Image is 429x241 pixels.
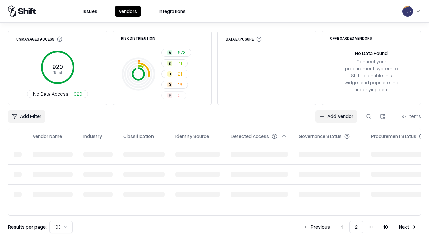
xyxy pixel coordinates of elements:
[52,63,63,70] tspan: 920
[231,133,269,140] div: Detected Access
[161,81,188,89] button: D16
[16,36,62,42] div: Unmanaged Access
[161,59,188,67] button: B71
[83,133,102,140] div: Industry
[8,223,47,230] p: Results per page:
[315,110,357,123] a: Add Vendor
[355,50,388,57] div: No Data Found
[161,70,189,78] button: C211
[161,49,191,57] button: A673
[123,133,154,140] div: Classification
[167,50,172,55] div: A
[299,133,342,140] div: Governance Status
[121,36,155,40] div: Risk Distribution
[115,6,141,17] button: Vendors
[53,70,62,75] tspan: Total
[335,221,348,233] button: 1
[378,221,393,233] button: 10
[344,58,399,93] div: Connect your procurement system to Shift to enable this widget and populate the underlying data
[27,90,88,98] button: No Data Access920
[167,82,172,87] div: D
[395,221,421,233] button: Next
[155,6,190,17] button: Integrations
[74,90,82,97] span: 920
[299,221,421,233] nav: pagination
[394,113,421,120] div: 971 items
[178,70,184,77] span: 211
[226,36,262,42] div: Data Exposure
[178,49,186,56] span: 673
[178,81,182,88] span: 16
[8,110,45,123] button: Add Filter
[167,71,172,77] div: C
[299,221,334,233] button: Previous
[33,90,68,97] span: No Data Access
[167,61,172,66] div: B
[175,133,209,140] div: Identity Source
[371,133,416,140] div: Procurement Status
[33,133,62,140] div: Vendor Name
[349,221,363,233] button: 2
[178,60,182,67] span: 71
[79,6,101,17] button: Issues
[330,36,372,40] div: Offboarded Vendors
